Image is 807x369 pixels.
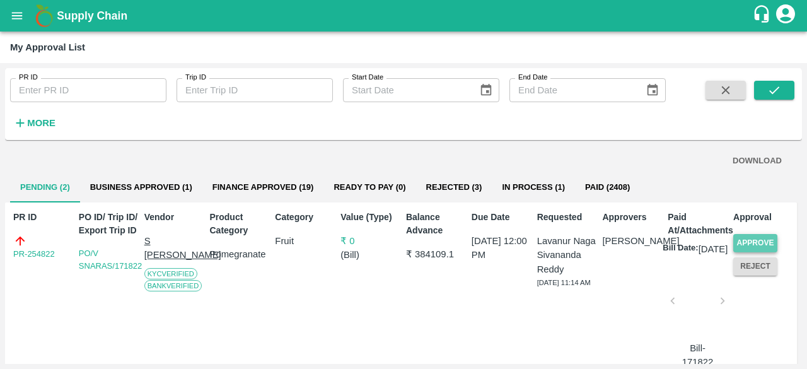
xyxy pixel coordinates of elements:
[275,211,335,224] p: Category
[575,172,640,202] button: Paid (2408)
[406,247,467,261] p: ₹ 384109.1
[19,73,38,83] label: PR ID
[3,1,32,30] button: open drawer
[79,211,139,237] p: PO ID/ Trip ID/ Export Trip ID
[472,211,532,224] p: Due Date
[774,3,797,29] div: account of current user
[733,234,777,252] button: Approve
[80,172,202,202] button: Business Approved (1)
[79,249,142,271] a: PO/V SNARAS/171822
[641,78,665,102] button: Choose date
[144,211,205,224] p: Vendor
[209,211,270,237] p: Product Category
[733,257,777,276] button: Reject
[177,78,333,102] input: Enter Trip ID
[209,247,270,261] p: Pomegranate
[537,279,591,286] span: [DATE] 11:14 AM
[728,150,787,172] button: DOWNLOAD
[343,78,469,102] input: Start Date
[57,7,752,25] a: Supply Chain
[323,172,415,202] button: Ready To Pay (0)
[10,172,80,202] button: Pending (2)
[144,280,202,291] span: Bank Verified
[537,234,598,276] p: Lavanur Naga Sivananda Reddy
[537,211,598,224] p: Requested
[340,211,401,224] p: Value (Type)
[663,242,698,256] p: Bill Date:
[185,73,206,83] label: Trip ID
[752,4,774,27] div: customer-support
[13,248,55,261] a: PR-254822
[340,248,401,262] p: ( Bill )
[32,3,57,28] img: logo
[602,211,663,224] p: Approvers
[416,172,492,202] button: Rejected (3)
[518,73,547,83] label: End Date
[10,39,85,56] div: My Approval List
[340,234,401,248] p: ₹ 0
[144,234,205,262] p: S [PERSON_NAME]
[509,78,636,102] input: End Date
[144,268,197,279] span: KYC Verified
[10,112,59,134] button: More
[13,211,74,224] p: PR ID
[668,211,728,237] p: Paid At/Attachments
[474,78,498,102] button: Choose date
[275,234,335,248] p: Fruit
[733,211,794,224] p: Approval
[10,78,166,102] input: Enter PR ID
[352,73,383,83] label: Start Date
[472,234,532,262] p: [DATE] 12:00 PM
[202,172,324,202] button: Finance Approved (19)
[699,242,728,256] p: [DATE]
[492,172,575,202] button: In Process (1)
[406,211,467,237] p: Balance Advance
[57,9,127,22] b: Supply Chain
[27,118,55,128] strong: More
[602,234,663,248] p: [PERSON_NAME]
